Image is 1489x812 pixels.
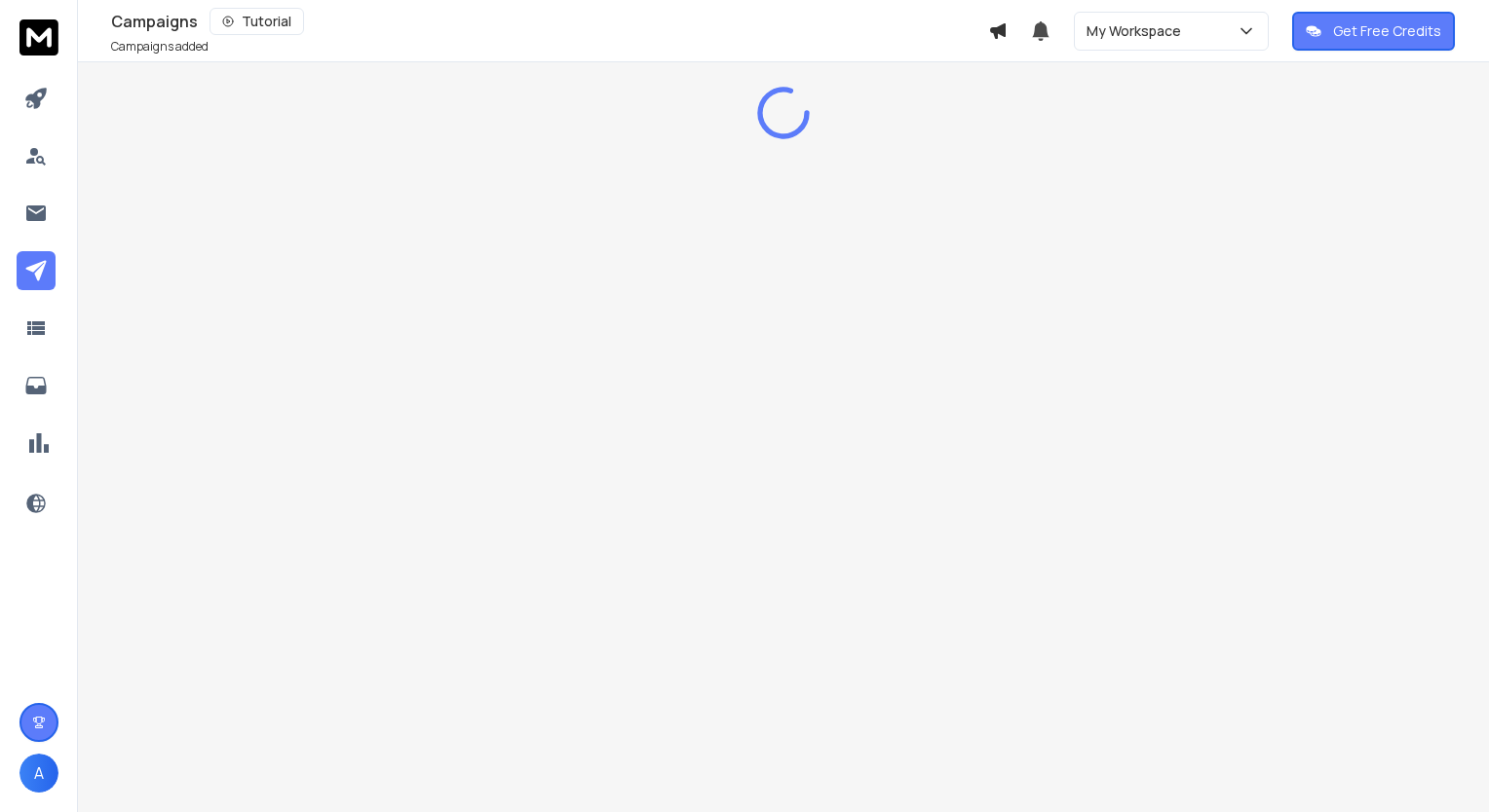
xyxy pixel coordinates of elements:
[111,39,209,55] p: Campaigns added
[1333,21,1441,41] p: Get Free Credits
[1292,12,1455,51] button: Get Free Credits
[19,754,58,793] button: A
[111,8,988,35] div: Campaigns
[210,8,304,35] button: Tutorial
[1087,21,1189,41] p: My Workspace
